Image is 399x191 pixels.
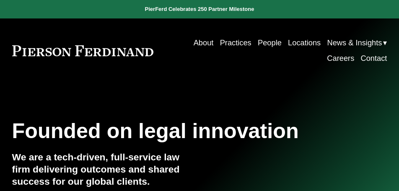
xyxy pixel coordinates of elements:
h4: We are a tech-driven, full-service law firm delivering outcomes and shared success for our global... [12,151,199,188]
a: People [258,35,282,51]
h1: Founded on legal innovation [12,119,325,143]
a: Practices [220,35,251,51]
a: About [194,35,214,51]
span: News & Insights [327,36,382,50]
a: Locations [288,35,321,51]
a: Careers [327,51,354,66]
a: folder dropdown [327,35,387,51]
a: Contact [361,51,387,66]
